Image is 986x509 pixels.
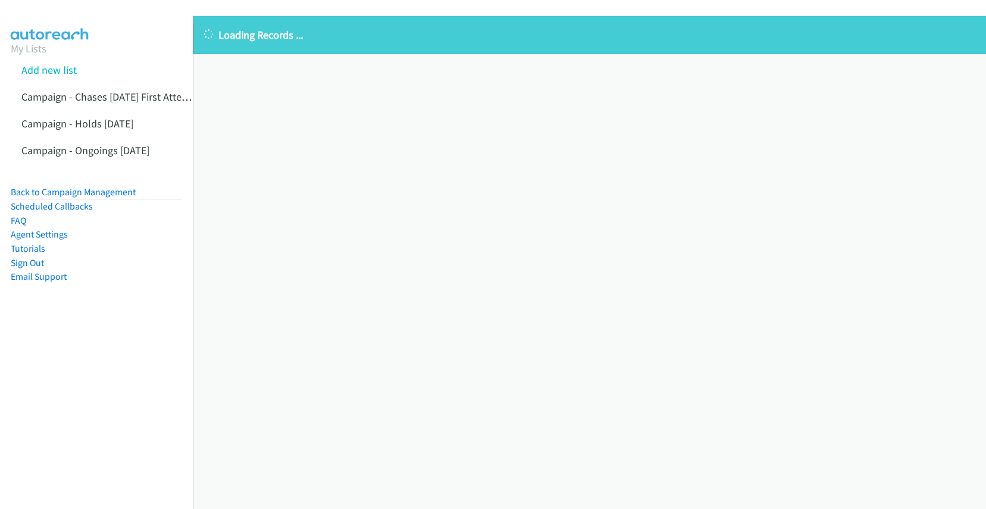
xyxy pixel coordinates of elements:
a: Tutorials [11,243,45,254]
a: My Lists [11,42,46,55]
a: Add new list [21,63,77,77]
a: Campaign - Holds [DATE] [21,117,133,130]
a: Agent Settings [11,229,68,240]
a: Email Support [11,271,67,282]
a: FAQ [11,215,26,226]
a: Campaign - Ongoings [DATE] [21,143,149,157]
a: Campaign - Chases [DATE] First Attempts [21,90,205,104]
a: Sign Out [11,257,44,268]
a: Scheduled Callbacks [11,201,93,212]
p: Loading Records ... [204,27,975,43]
a: Back to Campaign Management [11,186,136,198]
